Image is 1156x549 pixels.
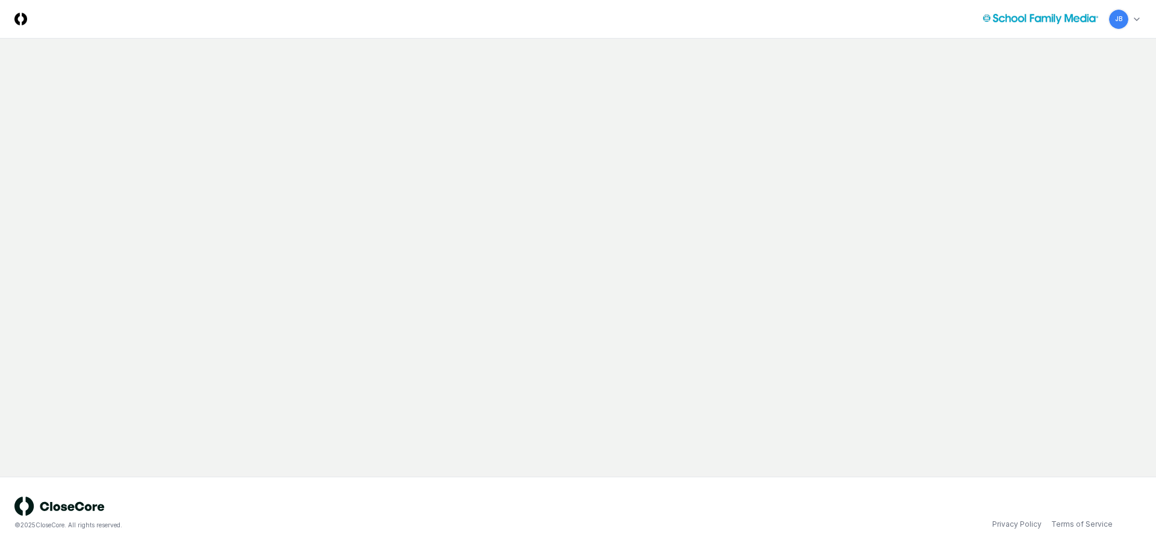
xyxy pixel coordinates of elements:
a: Terms of Service [1051,519,1113,530]
img: Logo [14,13,27,25]
button: JB [1108,8,1130,30]
img: School Family Media logo [983,14,1098,24]
img: logo [14,497,105,516]
div: © 2025 CloseCore. All rights reserved. [14,521,578,530]
a: Privacy Policy [992,519,1042,530]
span: JB [1115,14,1122,24]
